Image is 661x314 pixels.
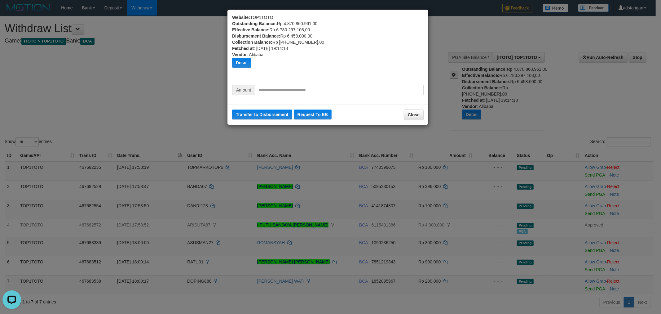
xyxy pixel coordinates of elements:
[232,58,251,68] button: Detail
[232,34,280,38] b: Disbursement Balance:
[232,110,292,119] button: Transfer to Disbursement
[232,52,247,57] b: Vendor
[232,46,254,51] b: Fetched at
[2,2,21,21] button: Open LiveChat chat widget
[232,14,424,85] div: TOP1TOTO Rp 4.870.860.961,00 Rp 6.780.297.108,00 Rp 6.458.000,00 Rp [PHONE_NUMBER],00 : [DATE] 19...
[232,85,255,95] span: Amount
[404,110,424,120] button: Close
[232,21,277,26] b: Outstanding Balance:
[232,27,270,32] b: Effective Balance:
[232,40,272,45] b: Collection Balance:
[294,110,332,119] button: Request To EB
[232,15,250,20] b: Website:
